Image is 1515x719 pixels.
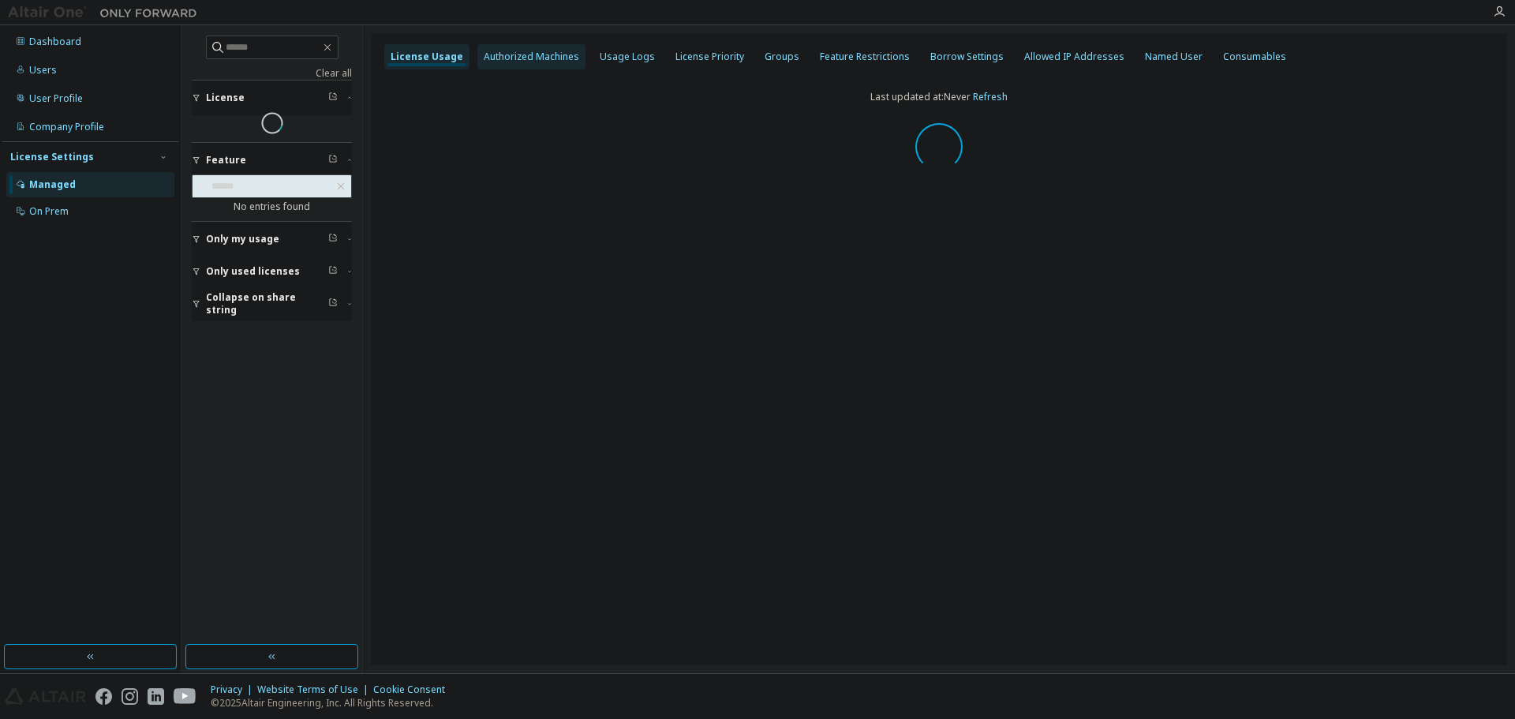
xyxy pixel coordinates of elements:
[10,151,94,163] div: License Settings
[29,36,81,48] div: Dashboard
[192,143,352,178] button: Feature
[29,64,57,77] div: Users
[973,90,1008,103] a: Refresh
[29,178,76,191] div: Managed
[328,154,338,167] span: Clear filter
[765,51,799,63] div: Groups
[373,683,454,696] div: Cookie Consent
[206,291,328,316] span: Collapse on share string
[391,51,463,63] div: License Usage
[192,81,352,115] button: License
[484,51,579,63] div: Authorized Machines
[95,688,112,705] img: facebook.svg
[206,154,246,167] span: Feature
[930,51,1004,63] div: Borrow Settings
[675,51,744,63] div: License Priority
[820,51,910,63] div: Feature Restrictions
[1145,51,1203,63] div: Named User
[206,233,279,245] span: Only my usage
[148,688,164,705] img: linkedin.svg
[29,205,69,218] div: On Prem
[1024,51,1124,63] div: Allowed IP Addresses
[192,200,352,213] div: No entries found
[122,688,138,705] img: instagram.svg
[29,121,104,133] div: Company Profile
[192,67,352,80] a: Clear all
[328,265,338,278] span: Clear filter
[5,688,86,705] img: altair_logo.svg
[257,683,373,696] div: Website Terms of Use
[192,254,352,289] button: Only used licenses
[328,233,338,245] span: Clear filter
[206,265,300,278] span: Only used licenses
[328,298,338,310] span: Clear filter
[8,5,205,21] img: Altair One
[206,92,245,104] span: License
[1223,51,1286,63] div: Consumables
[192,286,352,321] button: Collapse on share string
[174,688,196,705] img: youtube.svg
[192,222,352,257] button: Only my usage
[211,683,257,696] div: Privacy
[380,81,1498,114] div: Last updated at: Never
[600,51,655,63] div: Usage Logs
[211,696,454,710] p: © 2025 Altair Engineering, Inc. All Rights Reserved.
[328,92,338,104] span: Clear filter
[29,92,83,105] div: User Profile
